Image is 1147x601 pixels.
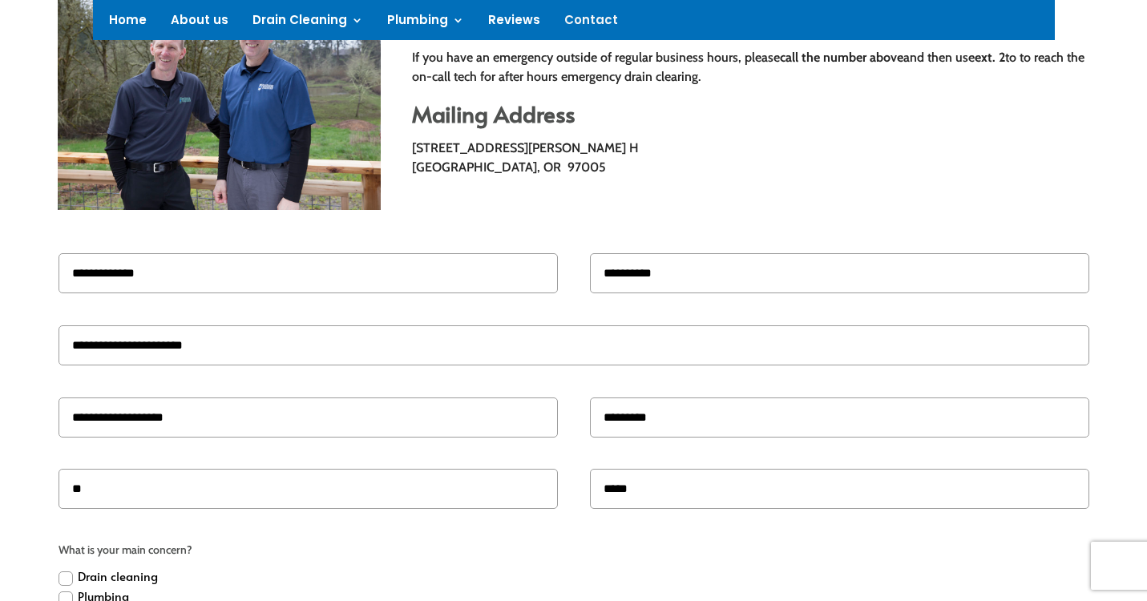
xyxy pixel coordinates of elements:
span: [STREET_ADDRESS][PERSON_NAME] H [412,140,639,155]
a: Reviews [488,14,540,32]
a: Contact [564,14,618,32]
label: Drain cleaning [59,566,158,587]
span: [GEOGRAPHIC_DATA], OR 97005 [412,159,606,175]
a: Plumbing [387,14,464,32]
strong: ext. 2 [975,50,1005,65]
strong: call the number above [780,50,903,65]
a: Home [109,14,147,32]
h2: Mailing Address [412,103,1090,133]
a: Drain Cleaning [252,14,363,32]
span: and then use [903,50,975,65]
span: What is your main concern? [59,541,1090,560]
a: About us [171,14,228,32]
span: If you have an emergency outside of regular business hours, please [412,50,780,65]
